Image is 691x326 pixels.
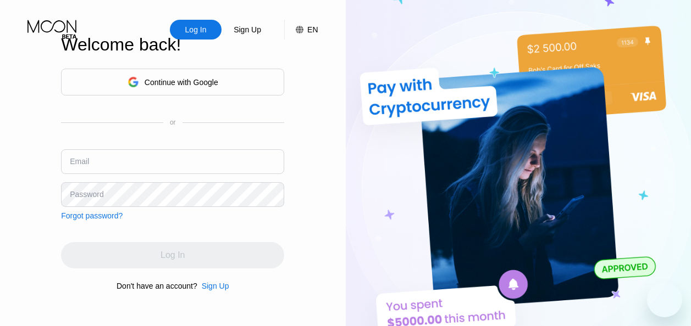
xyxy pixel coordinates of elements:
[647,282,682,317] iframe: Button to launch messaging window
[307,25,318,34] div: EN
[61,211,123,220] div: Forgot password?
[170,119,176,126] div: or
[145,78,218,87] div: Continue with Google
[70,190,103,199] div: Password
[233,24,262,35] div: Sign Up
[170,20,222,40] div: Log In
[61,35,284,55] div: Welcome back!
[202,282,229,290] div: Sign Up
[117,282,197,290] div: Don't have an account?
[70,157,89,166] div: Email
[197,282,229,290] div: Sign Up
[61,69,284,95] div: Continue with Google
[284,20,318,40] div: EN
[184,24,208,35] div: Log In
[222,20,273,40] div: Sign Up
